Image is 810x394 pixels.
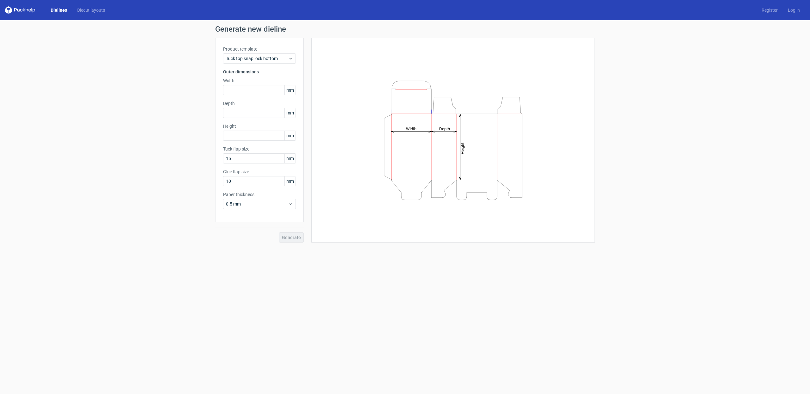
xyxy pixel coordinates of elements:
[223,46,296,52] label: Product template
[223,123,296,129] label: Height
[223,169,296,175] label: Glue flap size
[757,7,783,13] a: Register
[783,7,805,13] a: Log in
[406,126,416,131] tspan: Width
[284,154,296,163] span: mm
[223,77,296,84] label: Width
[226,201,288,207] span: 0.5 mm
[46,7,72,13] a: Dielines
[284,85,296,95] span: mm
[284,108,296,118] span: mm
[223,69,296,75] h3: Outer dimensions
[223,146,296,152] label: Tuck flap size
[460,142,465,154] tspan: Height
[223,191,296,198] label: Paper thickness
[284,176,296,186] span: mm
[439,126,450,131] tspan: Depth
[284,131,296,140] span: mm
[226,55,288,62] span: Tuck top snap lock bottom
[223,100,296,107] label: Depth
[215,25,595,33] h1: Generate new dieline
[72,7,110,13] a: Diecut layouts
